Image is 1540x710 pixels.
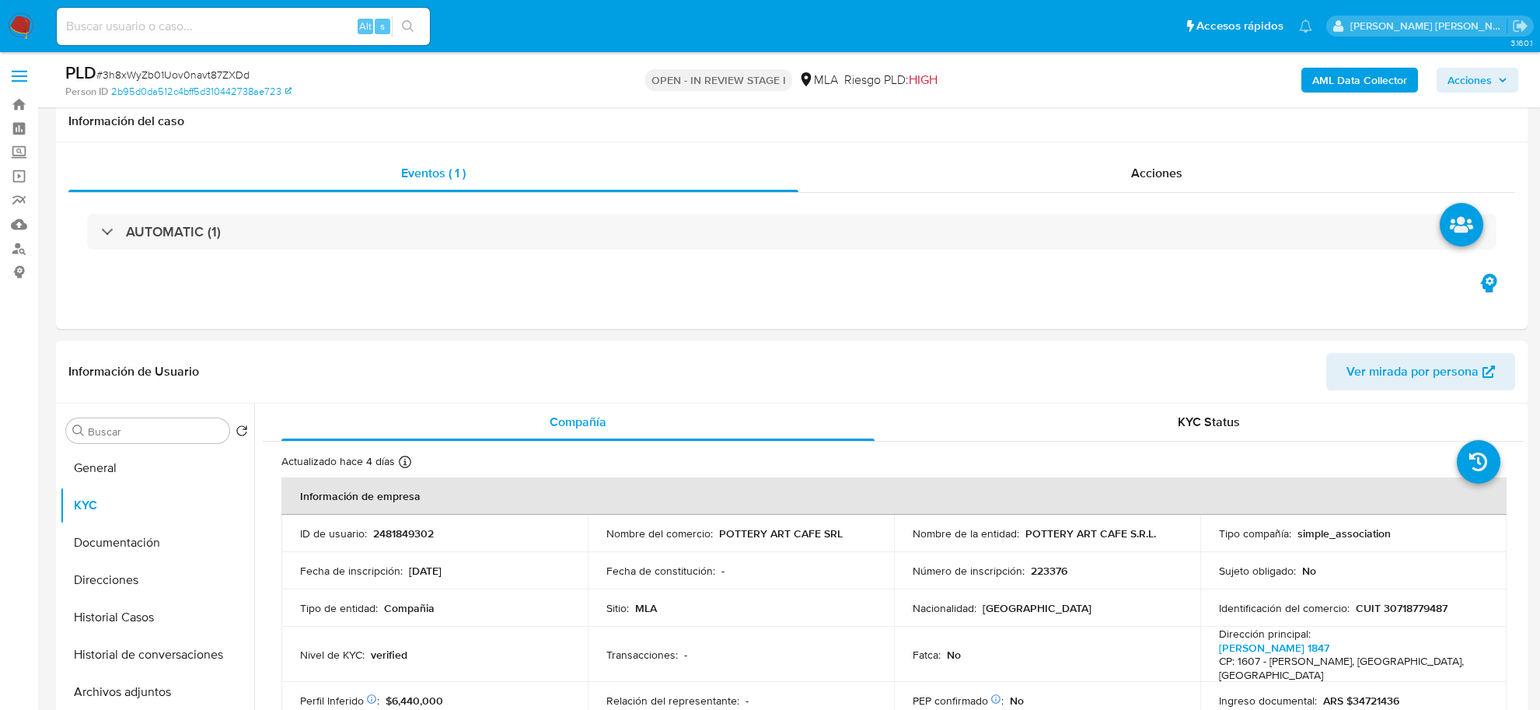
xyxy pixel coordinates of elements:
p: [DATE] [409,564,442,578]
p: Ingreso documental : [1219,694,1317,708]
div: MLA [798,72,838,89]
button: Acciones [1437,68,1518,93]
b: AML Data Collector [1312,68,1407,93]
span: $6,440,000 [386,693,443,708]
p: Nombre del comercio : [606,526,713,540]
span: Eventos ( 1 ) [401,164,466,182]
button: Buscar [72,425,85,437]
a: [PERSON_NAME] 1847 [1219,640,1329,656]
p: Compañia [384,601,435,615]
button: search-icon [392,16,424,37]
p: No [947,648,961,662]
p: Perfil Inferido : [300,694,379,708]
p: Relación del representante : [606,694,739,708]
button: Direcciones [60,561,254,599]
input: Buscar usuario o caso... [57,16,430,37]
span: Acciones [1131,164,1182,182]
p: Tipo de entidad : [300,601,378,615]
p: Identificación del comercio : [1219,601,1350,615]
div: AUTOMATIC (1) [87,214,1496,250]
p: verified [371,648,407,662]
p: ARS $34721436 [1323,694,1399,708]
p: POTTERY ART CAFE S.R.L. [1025,526,1156,540]
input: Buscar [88,425,223,439]
p: Sitio : [606,601,629,615]
button: Historial Casos [60,599,254,636]
button: KYC [60,487,254,524]
p: - [684,648,687,662]
span: KYC Status [1178,413,1240,431]
span: Alt [359,19,372,33]
p: mayra.pernia@mercadolibre.com [1350,19,1507,33]
button: Ver mirada por persona [1326,353,1515,390]
span: # 3h8xWyZb01Uov0navt87ZXDd [96,67,250,82]
p: POTTERY ART CAFE SRL [719,526,843,540]
p: PEP confirmado : [913,694,1004,708]
p: simple_association [1297,526,1391,540]
h4: CP: 1607 - [PERSON_NAME], [GEOGRAPHIC_DATA], [GEOGRAPHIC_DATA] [1219,655,1482,682]
p: - [721,564,725,578]
p: No [1302,564,1316,578]
p: [GEOGRAPHIC_DATA] [983,601,1091,615]
span: Acciones [1447,68,1492,93]
p: Tipo compañía : [1219,526,1291,540]
p: CUIT 30718779487 [1356,601,1447,615]
button: Documentación [60,524,254,561]
p: - [746,694,749,708]
p: Sujeto obligado : [1219,564,1296,578]
p: Transacciones : [606,648,678,662]
p: Dirección principal : [1219,627,1311,641]
span: HIGH [909,71,938,89]
p: Actualizado hace 4 días [281,454,395,469]
th: Información de empresa [281,477,1507,515]
a: 2b95d0da512c4bff5d310442738ae723 [111,85,292,99]
span: s [380,19,385,33]
span: Compañía [550,413,606,431]
b: PLD [65,60,96,85]
button: Volver al orden por defecto [236,425,248,442]
button: AML Data Collector [1301,68,1418,93]
span: Riesgo PLD: [844,72,938,89]
span: Accesos rápidos [1196,18,1283,34]
h3: AUTOMATIC (1) [126,223,221,240]
p: OPEN - IN REVIEW STAGE I [645,69,792,91]
button: Historial de conversaciones [60,636,254,673]
p: Nombre de la entidad : [913,526,1019,540]
p: Fatca : [913,648,941,662]
p: Número de inscripción : [913,564,1025,578]
h1: Información del caso [68,114,1515,129]
a: Notificaciones [1299,19,1312,33]
h1: Información de Usuario [68,364,199,379]
a: Salir [1512,18,1528,34]
p: 223376 [1031,564,1067,578]
button: General [60,449,254,487]
b: Person ID [65,85,108,99]
span: Ver mirada por persona [1346,353,1479,390]
p: Fecha de constitución : [606,564,715,578]
p: Fecha de inscripción : [300,564,403,578]
p: 2481849302 [373,526,434,540]
p: ID de usuario : [300,526,367,540]
p: No [1010,694,1024,708]
p: Nacionalidad : [913,601,976,615]
p: Nivel de KYC : [300,648,365,662]
p: MLA [635,601,657,615]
